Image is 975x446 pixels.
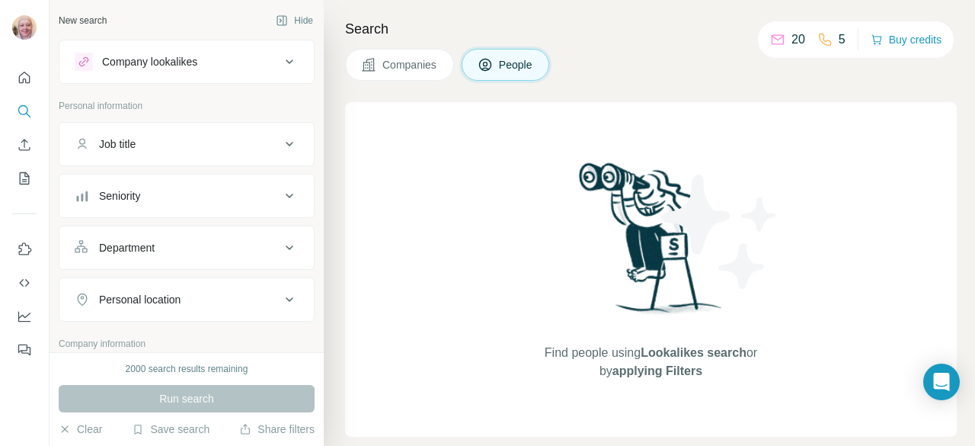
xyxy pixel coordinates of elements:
button: Job title [59,126,314,162]
img: Surfe Illustration - Stars [651,163,788,300]
span: applying Filters [612,364,702,377]
div: Personal location [99,292,181,307]
button: Enrich CSV [12,131,37,159]
button: Feedback [12,336,37,364]
div: Company lookalikes [102,54,197,69]
button: Share filters [239,422,315,437]
p: Company information [59,337,315,351]
p: 20 [791,30,805,49]
button: Seniority [59,178,314,214]
button: Buy credits [871,29,941,50]
div: Job title [99,136,136,152]
span: Find people using or by [529,344,772,380]
button: Department [59,229,314,266]
button: Clear [59,422,102,437]
button: Use Surfe API [12,269,37,297]
span: People [499,57,534,72]
button: Personal location [59,281,314,318]
button: Search [12,98,37,125]
div: 2000 search results remaining [126,362,248,376]
div: Department [99,240,155,255]
p: 5 [839,30,846,49]
h4: Search [345,18,957,40]
div: New search [59,14,107,27]
div: Seniority [99,188,140,204]
div: Open Intercom Messenger [923,364,960,400]
button: Dashboard [12,303,37,330]
span: Companies [382,57,438,72]
p: Personal information [59,99,315,113]
span: Lookalikes search [641,346,746,359]
img: Avatar [12,15,37,40]
button: My lists [12,165,37,192]
button: Use Surfe on LinkedIn [12,236,37,263]
button: Company lookalikes [59,43,314,80]
button: Hide [265,9,324,32]
img: Surfe Illustration - Woman searching with binoculars [572,159,730,329]
button: Save search [132,422,209,437]
button: Quick start [12,64,37,91]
